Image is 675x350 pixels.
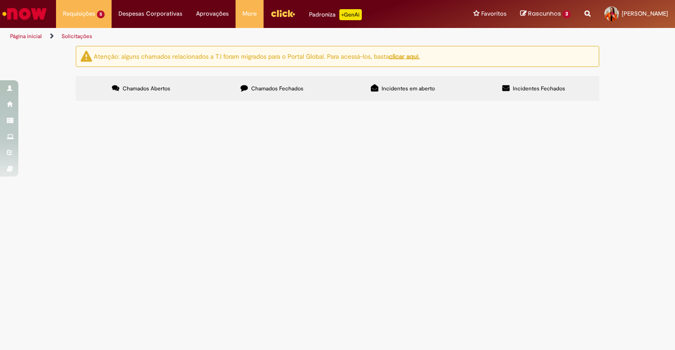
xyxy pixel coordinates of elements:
ul: Trilhas de página [7,28,443,45]
div: Padroniza [309,9,362,20]
span: Incidentes Fechados [513,85,565,92]
span: Chamados Fechados [251,85,304,92]
span: 5 [97,11,105,18]
a: Solicitações [62,33,92,40]
span: Incidentes em aberto [382,85,435,92]
span: Favoritos [481,9,506,18]
img: ServiceNow [1,5,48,23]
span: 3 [562,10,571,18]
ng-bind-html: Atenção: alguns chamados relacionados a T.I foram migrados para o Portal Global. Para acessá-los,... [94,52,420,60]
a: Página inicial [10,33,42,40]
img: click_logo_yellow_360x200.png [270,6,295,20]
span: Aprovações [196,9,229,18]
span: [PERSON_NAME] [622,10,668,17]
span: Requisições [63,9,95,18]
span: Despesas Corporativas [118,9,182,18]
a: clicar aqui. [389,52,420,60]
a: Rascunhos [520,10,571,18]
span: Rascunhos [528,9,561,18]
p: +GenAi [339,9,362,20]
span: More [242,9,257,18]
span: Chamados Abertos [123,85,170,92]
